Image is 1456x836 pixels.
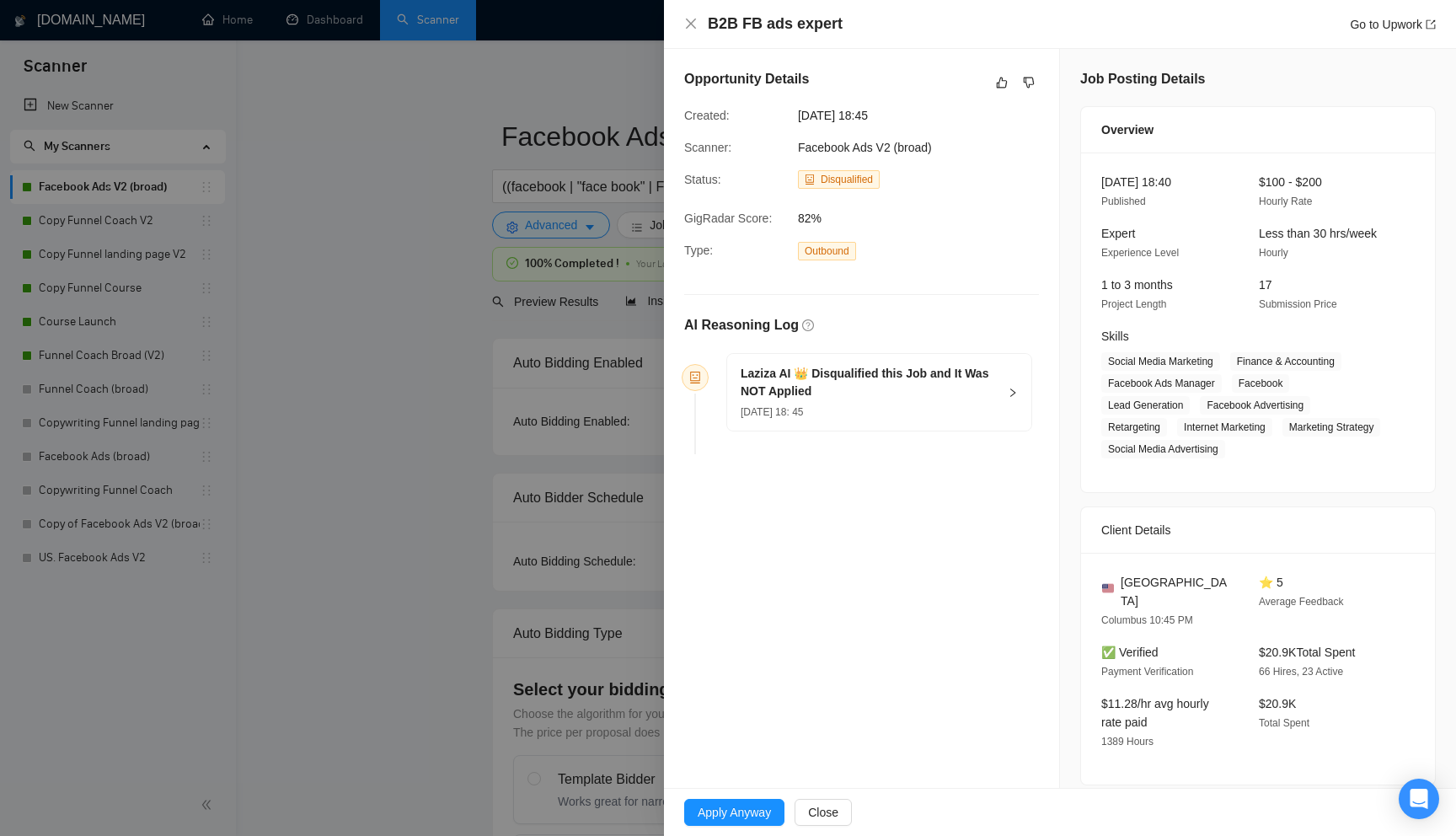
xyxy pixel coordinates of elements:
span: right [1008,388,1018,398]
a: Go to Upworkexport [1350,18,1436,31]
span: Marketing Strategy [1282,418,1381,437]
span: [GEOGRAPHIC_DATA] [1121,573,1232,610]
div: Client Details [1101,507,1415,553]
span: Expert [1101,227,1135,240]
span: 1389 Hours [1101,736,1154,748]
span: ⭐ 5 [1259,576,1283,589]
img: 🇺🇸 [1102,582,1114,594]
span: Lead Generation [1101,396,1190,415]
span: Experience Level [1101,247,1179,259]
span: Columbus 10:45 PM [1101,614,1193,626]
h4: B2B FB ads expert [708,13,843,35]
span: 1 to 3 months [1101,278,1173,292]
span: Type: [684,244,713,257]
h5: Opportunity Details [684,69,809,89]
span: Overview [1101,121,1154,139]
span: Payment Verification [1101,666,1193,678]
span: Less than 30 hrs/week [1259,227,1377,240]
span: question-circle [802,319,814,331]
span: [DATE] 18:40 [1101,175,1171,189]
span: Total Spent [1259,717,1309,729]
span: robot [805,174,815,185]
span: Retargeting [1101,418,1167,437]
span: Social Media Marketing [1101,352,1220,371]
span: $20.9K [1259,697,1296,710]
h5: Job Posting Details [1080,69,1205,89]
span: close [684,17,698,30]
span: Finance & Accounting [1230,352,1341,371]
span: robot [689,372,701,383]
span: like [996,76,1008,89]
span: GigRadar Score: [684,212,772,225]
span: 66 Hires, 23 Active [1259,666,1343,678]
span: $100 - $200 [1259,175,1322,189]
span: Facebook Ads V2 (broad) [798,141,932,154]
span: Social Media Advertising [1101,440,1225,458]
span: Internet Marketing [1177,418,1272,437]
button: like [992,72,1012,93]
button: dislike [1019,72,1039,93]
span: $11.28/hr avg hourly rate paid [1101,697,1209,729]
span: 82% [798,209,1051,228]
span: Average Feedback [1259,596,1344,608]
span: Skills [1101,330,1129,343]
button: Close [684,17,698,31]
span: Created: [684,109,730,122]
span: export [1426,19,1436,29]
span: Outbound [798,242,856,260]
span: Apply Anyway [698,803,771,822]
span: Facebook Ads Manager [1101,374,1222,393]
span: Published [1101,196,1146,207]
span: Hourly Rate [1259,196,1312,207]
h5: AI Reasoning Log [684,315,799,335]
span: Facebook Advertising [1200,396,1310,415]
span: 17 [1259,278,1272,292]
button: Apply Anyway [684,799,784,826]
span: ✅ Verified [1101,646,1159,659]
button: Close [795,799,852,826]
span: Hourly [1259,247,1288,259]
span: Status: [684,173,721,186]
div: Open Intercom Messenger [1399,779,1439,819]
span: Facebook [1232,374,1290,393]
h5: Laziza AI 👑 Disqualified this Job and It Was NOT Applied [741,365,998,400]
span: Submission Price [1259,298,1337,310]
span: [DATE] 18:45 [798,106,1051,125]
span: Scanner: [684,141,731,154]
span: Project Length [1101,298,1166,310]
span: dislike [1023,76,1035,89]
span: $20.9K Total Spent [1259,646,1355,659]
span: Disqualified [821,174,873,185]
span: [DATE] 18: 45 [741,406,803,418]
span: Close [808,803,838,822]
